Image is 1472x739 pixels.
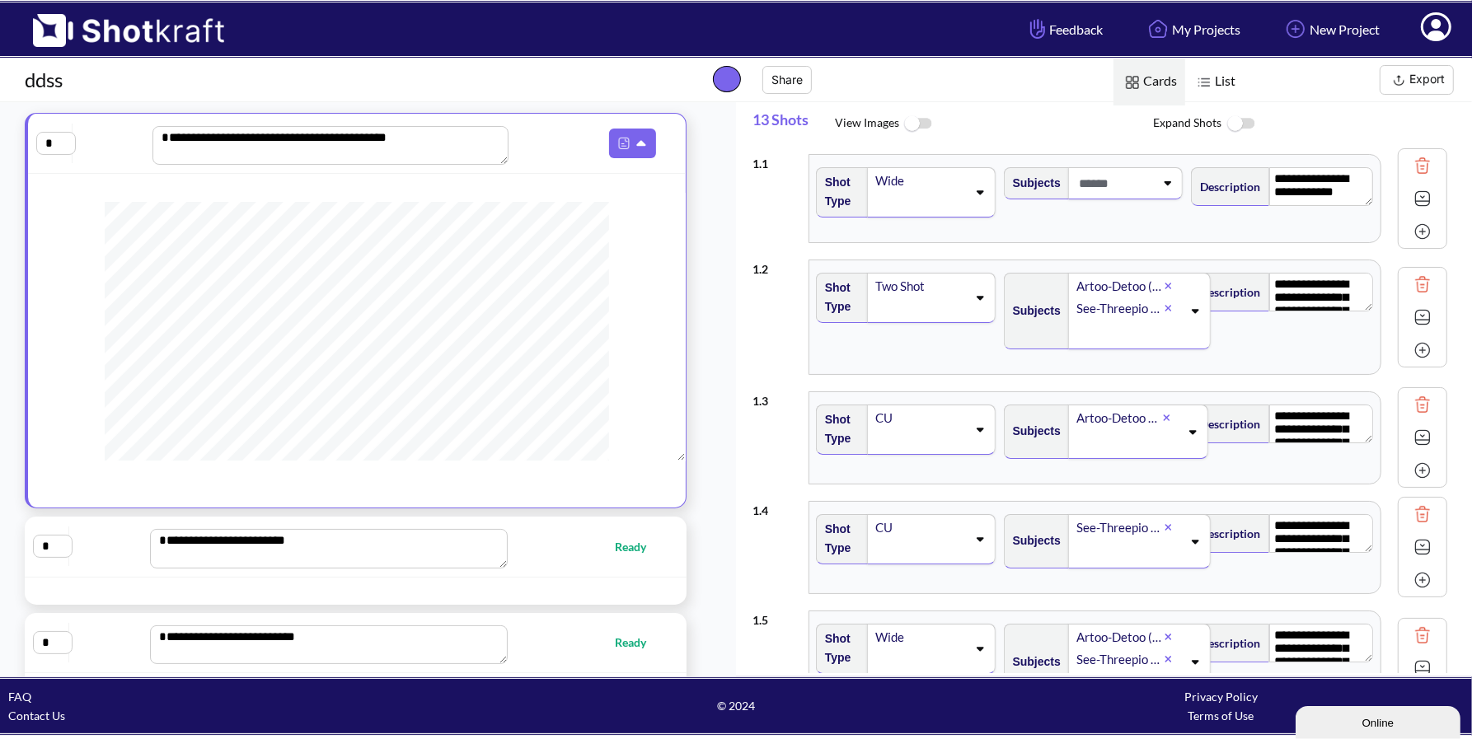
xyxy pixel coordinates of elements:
a: FAQ [8,690,31,704]
div: Privacy Policy [978,687,1464,706]
button: Export [1380,65,1454,95]
div: 1 . 1 [752,146,800,173]
div: Terms of Use [978,706,1464,725]
div: CU [874,407,967,429]
img: Pdf Icon [613,133,635,154]
img: Expand Icon [1410,535,1435,559]
div: Two Shot [874,275,967,297]
img: Hand Icon [1026,15,1049,43]
span: View Images [835,106,1154,142]
img: Trash Icon [1410,272,1435,297]
img: Trash Icon [1410,153,1435,178]
span: Description [1192,278,1260,306]
span: © 2024 [494,696,979,715]
img: List Icon [1193,72,1215,93]
span: 13 Shots [752,102,835,146]
a: Contact Us [8,709,65,723]
div: Artoo-Detoo (R2-D2) [1075,407,1163,429]
img: Expand Icon [1410,425,1435,450]
img: Add Icon [1410,338,1435,362]
div: 1 . 2 [752,251,800,278]
div: Wide [874,170,967,192]
div: Artoo-Detoo (R2-D2) [1075,275,1165,297]
div: 1.2Shot TypeTwo ShotSubjectsArtoo-Detoo (R2-D2)See-Threepio (C-3PO)Description**** **** **** ****... [752,251,1447,383]
iframe: chat widget [1296,703,1464,739]
div: CU [874,517,967,539]
span: Description [1192,173,1260,200]
span: Description [1192,410,1260,437]
span: Shot Type [817,625,860,671]
span: Description [1192,629,1260,657]
div: Wide [874,626,967,648]
span: Subjects [1005,297,1061,325]
span: List [1185,58,1244,105]
span: Shot Type [817,274,860,320]
span: Subjects [1005,527,1061,554]
div: 1 . 5 [752,602,800,629]
span: Ready [615,537,663,556]
div: See-Threepio (C-3PO) [1075,297,1165,320]
button: Share [762,66,812,94]
img: Expand Icon [1410,656,1435,681]
img: Trash Icon [1410,502,1435,526]
img: ToggleOff Icon [899,106,936,142]
img: Add Icon [1282,15,1310,43]
span: Subjects [1005,170,1061,197]
a: My Projects [1132,7,1253,51]
div: See-Threepio (C-3PO) [1075,648,1165,671]
div: 1 . 4 [752,493,800,520]
div: See-Threepio (C-3PO) [1075,517,1165,539]
span: Shot Type [817,516,860,562]
span: Description [1192,520,1260,547]
span: Ready [615,633,663,652]
div: Artoo-Detoo (R2-D2) [1075,626,1165,648]
img: Expand Icon [1410,186,1435,211]
img: Add Icon [1410,458,1435,483]
img: Add Icon [1410,219,1435,244]
div: 1.5Shot TypeWideSubjectsArtoo-Detoo (R2-D2)See-Threepio (C-3PO)Description**** **** **** **** ***... [752,602,1447,734]
span: Subjects [1005,418,1061,445]
img: Expand Icon [1410,305,1435,330]
img: Home Icon [1144,15,1172,43]
img: Export Icon [1389,70,1409,91]
img: ToggleOff Icon [1222,106,1259,142]
img: Card Icon [1122,72,1143,93]
div: 1 . 3 [752,383,800,410]
span: Shot Type [817,169,860,215]
img: Trash Icon [1410,623,1435,648]
span: Shot Type [817,406,860,452]
span: Subjects [1005,648,1061,676]
img: Trash Icon [1410,392,1435,417]
span: Cards [1113,58,1185,105]
a: New Project [1269,7,1392,51]
span: Feedback [1026,20,1103,39]
img: Add Icon [1410,568,1435,592]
